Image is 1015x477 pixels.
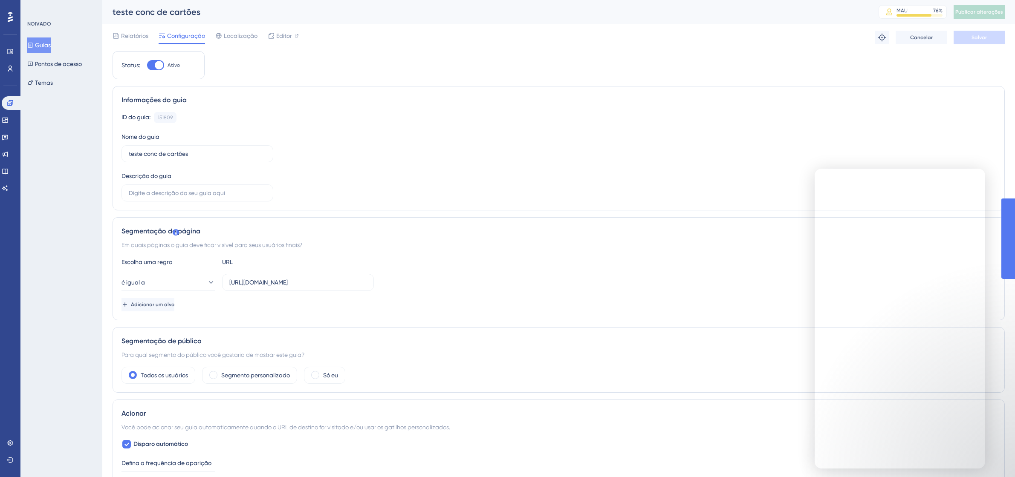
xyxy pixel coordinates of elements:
font: Publicar alterações [955,9,1003,15]
font: Segmento personalizado [221,372,290,379]
button: Cancelar [896,31,947,44]
button: Pontos de acesso [27,56,82,72]
font: Segmentação de público [121,337,202,345]
input: Digite a descrição do seu guia aqui [129,188,266,198]
font: Relatórios [121,32,148,39]
font: % [939,8,943,14]
font: Guias [35,42,51,49]
button: Guias [27,37,51,53]
font: Escolha uma regra [121,259,173,265]
font: ID do guia: [121,114,150,121]
input: Digite o nome do seu guia aqui [129,149,266,158]
font: Nome do guia [121,133,159,140]
font: Todos os usuários [141,372,188,379]
font: Status: [121,62,140,69]
font: Só eu [323,372,338,379]
font: Acionar [121,409,146,417]
font: Configuração [167,32,205,39]
font: Informações do guia [121,96,187,104]
font: Defina a frequência de aparição [121,460,211,466]
font: Você pode acionar seu guia automaticamente quando o URL de destino for visitado e/ou usar os gati... [121,424,450,431]
button: Adicionar um alvo [121,298,174,311]
iframe: Iniciador do Assistente de IA do UserGuiding [979,443,1005,469]
button: Salvar [954,31,1005,44]
font: Temas [35,79,53,86]
font: Adicionar um alvo [131,302,174,307]
font: teste conc de cartões [113,7,200,17]
font: Cancelar [910,34,933,40]
button: Publicar alterações [954,5,1005,19]
font: Descrição do guia [121,172,171,179]
font: Salvar [972,34,987,40]
font: Disparo automático [133,440,188,448]
font: Pontos de acesso [35,60,82,67]
font: Ativo [168,62,180,68]
font: Localização [224,32,257,39]
font: Em quais páginas o guia deve ficar visível para seus usuários finais? [121,241,302,248]
font: Segmentação de página [121,227,200,235]
button: Temas [27,75,53,90]
font: NOIVADO [27,21,51,27]
font: Editor [276,32,292,39]
iframe: Chat ao vivo do Intercom [815,169,985,468]
font: 151809 [158,115,173,121]
font: Para qual segmento do público você gostaria de mostrar este guia? [121,351,304,358]
button: é igual a [121,274,215,291]
font: 76 [933,8,939,14]
font: MAU [896,8,908,14]
font: é igual a [121,279,145,286]
input: seusite.com/caminho [229,278,367,287]
font: URL [222,259,233,265]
